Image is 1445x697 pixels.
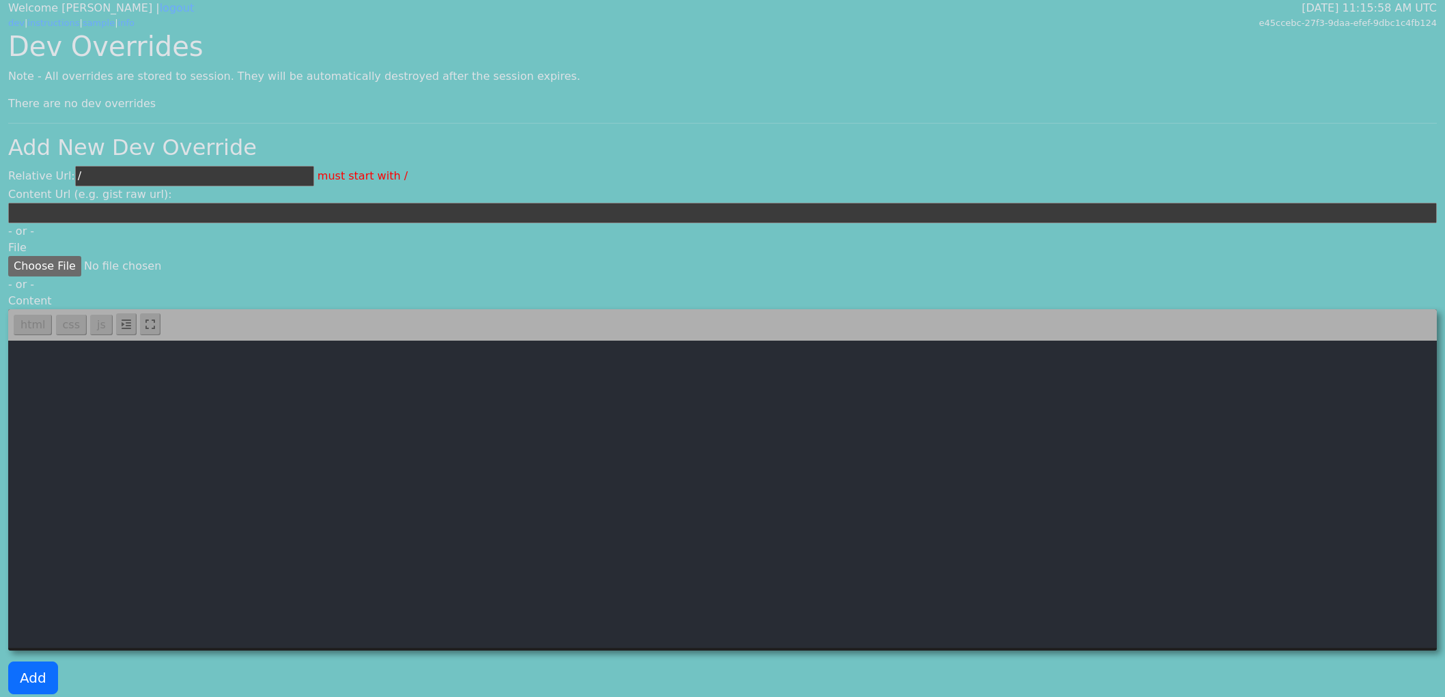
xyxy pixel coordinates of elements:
[8,223,1437,240] div: - or -
[160,1,195,14] a: logout
[8,18,25,28] a: dev
[8,16,194,30] div: | | |
[56,315,87,335] a: css
[8,240,1437,256] div: File
[8,662,58,694] button: Add
[8,166,1437,186] div: Relative Url:
[83,18,115,28] a: sample
[116,313,137,335] a: Toggle tabs or spaces
[118,18,135,28] a: info
[8,30,1437,63] h1: Dev Overrides
[8,68,1437,85] p: Note - All overrides are stored to session. They will be automatically destroyed after the sessio...
[318,169,408,182] span: must start with /
[14,315,52,335] a: html
[8,293,1437,309] div: Content
[8,276,1437,293] div: - or -
[27,18,79,28] a: instructions
[1259,16,1437,30] div: e45ccebc-27f3-9daa-efef-9dbc1c4fb124
[8,134,1437,160] h2: Add New Dev Override
[140,313,160,335] a: Toggle fullscreen mode
[90,315,113,335] a: js
[8,186,1437,223] div: Content Url (e.g. gist raw url):
[8,96,1437,112] div: There are no dev overrides
[75,166,314,186] input: /abc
